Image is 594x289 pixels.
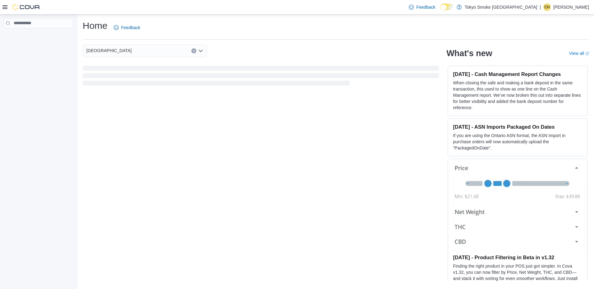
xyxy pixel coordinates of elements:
[441,10,441,11] span: Dark Mode
[585,52,589,56] svg: External link
[453,80,583,111] p: When closing the safe and making a bank deposit in the same transaction, this used to show as one...
[83,20,107,32] h1: Home
[4,29,73,44] nav: Complex example
[553,3,589,11] p: [PERSON_NAME]
[540,3,541,11] p: |
[86,47,132,54] span: [GEOGRAPHIC_DATA]
[569,51,589,56] a: View allExternal link
[191,48,196,53] button: Clear input
[543,3,551,11] div: Courtney Hubley
[453,132,583,151] p: If you are using the Ontario ASN format, the ASN Import in purchase orders will now automatically...
[453,71,583,77] h3: [DATE] - Cash Management Report Changes
[12,4,40,10] img: Cova
[416,4,435,10] span: Feedback
[544,3,550,11] span: CH
[453,124,583,130] h3: [DATE] - ASN Imports Packaged On Dates
[446,48,492,58] h2: What's new
[121,24,140,31] span: Feedback
[406,1,438,13] a: Feedback
[198,48,203,53] button: Open list of options
[465,3,537,11] p: Tokyo Smoke [GEOGRAPHIC_DATA]
[441,4,454,10] input: Dark Mode
[83,67,439,87] span: Loading
[453,254,583,260] h3: [DATE] - Product Filtering in Beta in v1.32
[111,21,143,34] a: Feedback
